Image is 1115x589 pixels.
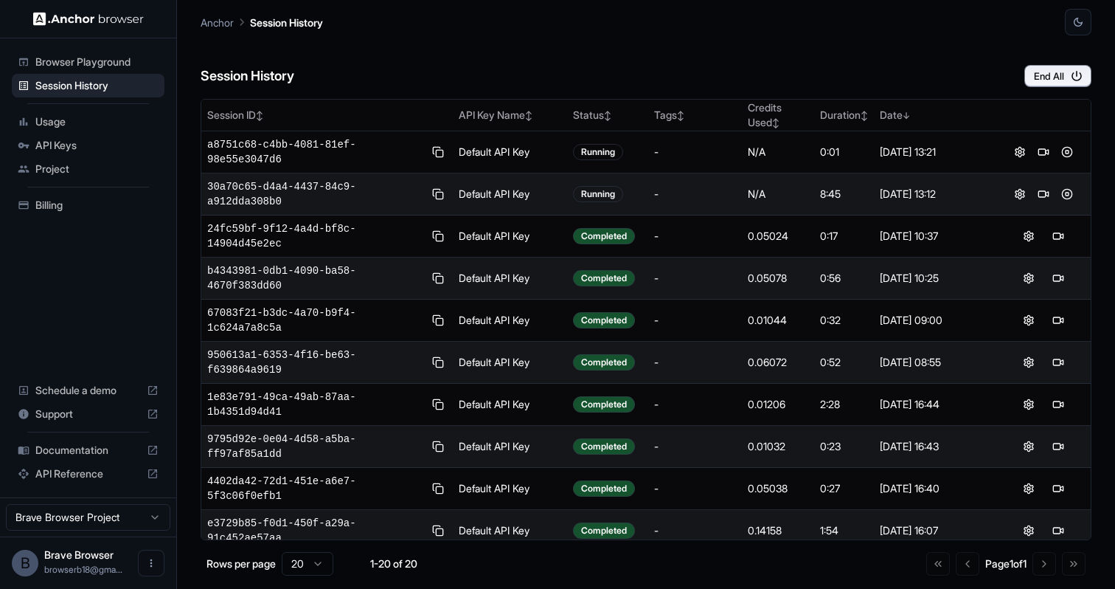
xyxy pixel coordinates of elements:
span: 950613a1-6353-4f16-be63-f639864a9619 [207,348,424,377]
div: Credits Used [748,100,809,130]
td: Default API Key [453,468,568,510]
div: Tags [654,108,736,123]
div: 0:23 [820,439,868,454]
div: Completed [573,523,635,539]
td: Default API Key [453,216,568,258]
div: Status [573,108,642,123]
span: 67083f21-b3dc-4a70-b9f4-1c624a7a8c5a [207,306,424,335]
span: 1e83e791-49ca-49ab-87aa-1b4351d94d41 [207,390,424,419]
div: Project [12,157,164,181]
div: 0.01206 [748,397,809,412]
div: Completed [573,354,635,371]
td: Default API Key [453,510,568,552]
span: ↕ [861,110,868,121]
div: 0:17 [820,229,868,244]
div: Completed [573,270,635,286]
div: Running [573,186,623,202]
span: 30a70c65-d4a4-4437-84c9-a912dda308b0 [207,179,424,209]
span: ↓ [903,110,910,121]
td: Default API Key [453,258,568,300]
div: 0:27 [820,481,868,496]
span: e3729b85-f0d1-450f-a29a-91c452ae57aa [207,516,424,545]
div: - [654,439,736,454]
div: 0.06072 [748,355,809,370]
div: - [654,355,736,370]
span: Browser Playground [35,55,159,69]
span: Project [35,162,159,176]
div: Duration [820,108,868,123]
div: 0.01032 [748,439,809,454]
div: 0.05078 [748,271,809,286]
div: Browser Playground [12,50,164,74]
h6: Session History [201,66,294,87]
span: a8751c68-c4bb-4081-81ef-98e55e3047d6 [207,137,424,167]
span: ↕ [256,110,263,121]
span: Usage [35,114,159,129]
div: [DATE] 10:25 [880,271,990,286]
div: Session ID [207,108,447,123]
span: Session History [35,78,159,93]
div: [DATE] 16:44 [880,397,990,412]
div: API Keys [12,134,164,157]
div: 8:45 [820,187,868,201]
div: Schedule a demo [12,379,164,402]
td: Default API Key [453,131,568,173]
span: ↕ [772,117,779,128]
span: ↕ [525,110,532,121]
div: Session History [12,74,164,97]
div: 0.05038 [748,481,809,496]
div: B [12,550,38,576]
div: Support [12,402,164,426]
span: 24fc59bf-9f12-4a4d-bf8c-14904d45e2ec [207,221,424,251]
td: Default API Key [453,173,568,216]
div: Running [573,144,623,160]
p: Rows per page [206,557,276,571]
span: Support [35,407,141,421]
div: 0.01044 [748,313,809,328]
td: Default API Key [453,384,568,426]
p: Anchor [201,15,234,30]
div: 0.05024 [748,229,809,244]
span: API Keys [35,138,159,153]
div: 0:32 [820,313,868,328]
div: N/A [748,145,809,159]
div: - [654,145,736,159]
div: API Key Name [459,108,562,123]
span: Billing [35,198,159,213]
div: Completed [573,480,635,497]
div: Page 1 of 1 [985,557,1027,571]
span: browserb18@gmail.com [44,564,122,575]
div: Usage [12,110,164,134]
div: [DATE] 13:12 [880,187,990,201]
span: 9795d92e-0e04-4d58-a5ba-ff97af85a1dd [207,432,424,461]
span: 4402da42-72d1-451e-a6e7-5f3c06f0efb1 [207,474,424,503]
img: Anchor Logo [33,12,144,26]
span: API Reference [35,466,141,481]
div: [DATE] 08:55 [880,355,990,370]
div: Date [880,108,990,123]
div: [DATE] 10:37 [880,229,990,244]
div: API Reference [12,462,164,486]
div: Completed [573,396,635,413]
button: Open menu [138,550,164,576]
div: 0:52 [820,355,868,370]
div: 0.14158 [748,523,809,538]
div: - [654,187,736,201]
div: Completed [573,438,635,455]
div: - [654,313,736,328]
div: 1-20 of 20 [357,557,431,571]
nav: breadcrumb [201,14,323,30]
div: - [654,481,736,496]
div: [DATE] 16:07 [880,523,990,538]
div: - [654,523,736,538]
div: [DATE] 13:21 [880,145,990,159]
div: N/A [748,187,809,201]
td: Default API Key [453,300,568,342]
span: Schedule a demo [35,383,141,398]
span: ↕ [677,110,684,121]
div: [DATE] 16:40 [880,481,990,496]
div: 0:56 [820,271,868,286]
div: 1:54 [820,523,868,538]
span: b4343981-0db1-4090-ba58-4670f383dd60 [207,263,424,293]
button: End All [1024,65,1091,87]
